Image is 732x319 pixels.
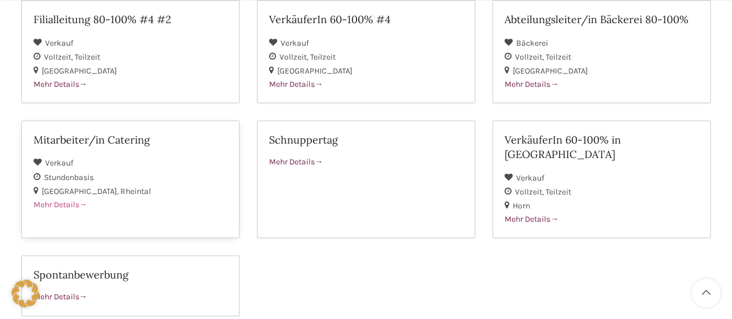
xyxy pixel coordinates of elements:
span: Stundenbasis [44,173,94,182]
h2: Mitarbeiter/in Catering [34,133,227,147]
span: Horn [513,201,530,211]
span: Mehr Details [34,292,87,302]
span: Teilzeit [75,52,100,62]
span: Verkauf [516,173,545,183]
span: [GEOGRAPHIC_DATA] [42,66,117,76]
span: Verkauf [45,158,73,168]
h2: Filialleitung 80-100% #4 #2 [34,12,227,27]
a: Schnuppertag Mehr Details [257,120,475,238]
span: Mehr Details [269,79,323,89]
h2: Abteilungsleiter/in Bäckerei 80-100% [505,12,698,27]
span: Mehr Details [34,200,87,210]
a: VerkäuferIn 60-100% in [GEOGRAPHIC_DATA] Verkauf Vollzeit Teilzeit Horn Mehr Details [492,120,711,238]
span: Mehr Details [34,79,87,89]
span: [GEOGRAPHIC_DATA] [42,186,120,196]
span: Mehr Details [505,79,558,89]
span: Rheintal [120,186,151,196]
span: Vollzeit [515,187,546,197]
h2: Schnuppertag [269,133,463,147]
span: Verkauf [45,38,73,48]
span: Vollzeit [279,52,310,62]
a: Mitarbeiter/in Catering Verkauf Stundenbasis [GEOGRAPHIC_DATA] Rheintal Mehr Details [21,120,240,238]
h2: Spontanbewerbung [34,267,227,282]
span: Mehr Details [269,157,323,167]
span: Teilzeit [546,52,571,62]
span: Mehr Details [505,214,558,224]
span: Bäckerei [516,38,548,48]
h2: VerkäuferIn 60-100% in [GEOGRAPHIC_DATA] [505,133,698,162]
a: Scroll to top button [691,278,720,307]
h2: VerkäuferIn 60-100% #4 [269,12,463,27]
span: Teilzeit [310,52,336,62]
span: Teilzeit [546,187,571,197]
span: Vollzeit [515,52,546,62]
a: Spontanbewerbung Mehr Details [21,255,240,316]
span: [GEOGRAPHIC_DATA] [513,66,588,76]
span: Verkauf [281,38,309,48]
span: [GEOGRAPHIC_DATA] [277,66,352,76]
span: Vollzeit [44,52,75,62]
